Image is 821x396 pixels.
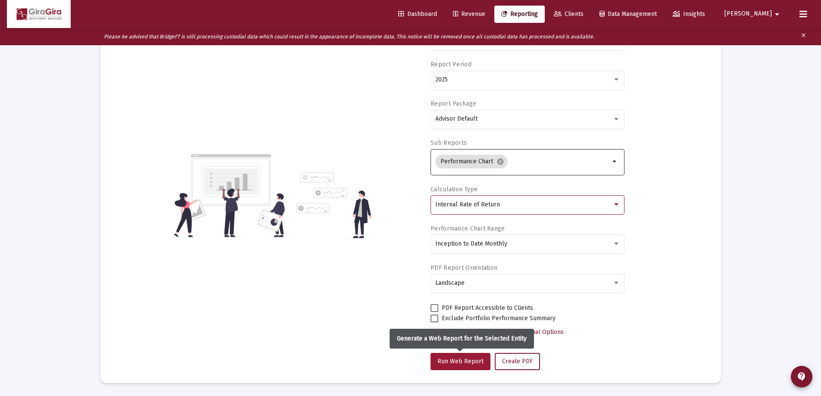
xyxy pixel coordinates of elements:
[800,30,807,43] mat-icon: clear
[431,139,467,147] label: Sub Reports
[391,6,444,23] a: Dashboard
[796,371,807,382] mat-icon: contact_support
[494,6,545,23] a: Reporting
[442,313,556,324] span: Exclude Portfolio Performance Summary
[599,10,657,18] span: Data Management
[435,201,500,208] span: Internal Rate of Return
[435,76,448,83] span: 2025
[431,353,490,370] button: Run Web Report
[724,10,772,18] span: [PERSON_NAME]
[714,5,793,22] button: [PERSON_NAME]
[431,61,471,68] label: Report Period
[593,6,664,23] a: Data Management
[673,10,705,18] span: Insights
[772,6,782,23] mat-icon: arrow_drop_down
[13,6,64,23] img: Dashboard
[501,10,538,18] span: Reporting
[435,155,508,168] mat-chip: Performance Chart
[435,153,610,170] mat-chip-list: Selection
[446,6,492,23] a: Revenue
[431,225,505,232] label: Performance Chart Range
[554,10,584,18] span: Clients
[502,358,533,365] span: Create PDF
[547,6,590,23] a: Clients
[104,34,594,40] i: Please be advised that BridgeFT is still processing custodial data which could result in the appe...
[495,353,540,370] button: Create PDF
[437,358,484,365] span: Run Web Report
[296,172,371,238] img: reporting-alt
[453,10,485,18] span: Revenue
[610,156,620,167] mat-icon: arrow_drop_down
[398,10,437,18] span: Dashboard
[172,153,291,238] img: reporting
[496,158,504,165] mat-icon: cancel
[442,303,533,313] span: PDF Report Accessible to Clients
[435,240,507,247] span: Inception to Date Monthly
[666,6,712,23] a: Insights
[435,279,465,287] span: Landscape
[431,100,476,107] label: Report Package
[437,328,497,336] span: Select Custom Period
[435,115,478,122] span: Advisor Default
[431,264,497,271] label: PDF Report Orientation
[513,328,564,336] span: Additional Options
[431,186,478,193] label: Calculation Type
